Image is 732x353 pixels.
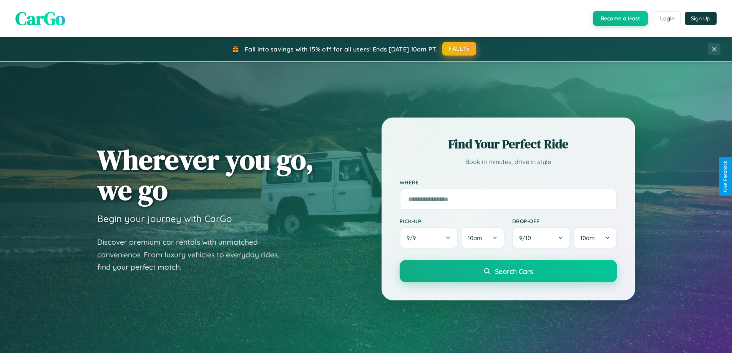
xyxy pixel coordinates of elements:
div: Give Feedback [723,161,728,192]
button: 9/10 [512,227,571,249]
button: FALL15 [442,42,476,56]
span: CarGo [15,6,65,31]
button: Become a Host [593,11,648,26]
button: Sign Up [685,12,717,25]
span: 9 / 9 [407,234,420,242]
button: 10am [461,227,504,249]
label: Pick-up [400,218,505,224]
button: Search Cars [400,260,617,282]
h3: Begin your journey with CarGo [97,213,232,224]
button: 10am [573,227,617,249]
p: Book in minutes, drive in style [400,156,617,167]
p: Discover premium car rentals with unmatched convenience. From luxury vehicles to everyday rides, ... [97,236,289,273]
button: Login [654,12,681,25]
label: Where [400,179,617,186]
button: 9/9 [400,227,458,249]
label: Drop-off [512,218,617,224]
span: Fall into savings with 15% off for all users! Ends [DATE] 10am PT. [245,45,437,53]
span: 10am [468,234,482,242]
span: 10am [580,234,595,242]
span: Search Cars [495,267,533,275]
span: 9 / 10 [519,234,535,242]
h2: Find Your Perfect Ride [400,136,617,152]
h1: Wherever you go, we go [97,144,314,205]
